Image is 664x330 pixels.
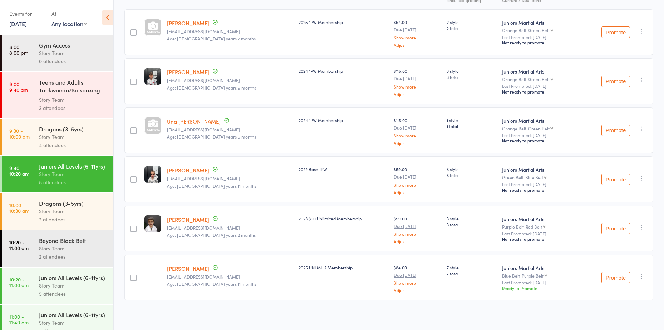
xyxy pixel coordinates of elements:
[394,141,441,145] a: Adjust
[526,224,542,229] div: Red Belt
[394,264,441,292] div: $84.00
[9,165,29,176] time: 9:40 - 10:20 am
[394,125,441,130] small: Due [DATE]
[601,125,630,136] button: Promote
[394,280,441,285] a: Show more
[144,68,161,85] img: image1728687361.png
[502,28,575,32] div: Orange Belt
[9,44,28,55] time: 8:00 - 8:00 pm
[502,19,575,26] div: Juniors Martial Arts
[394,68,441,96] div: $115.00
[394,224,441,229] small: Due [DATE]
[167,19,209,27] a: [PERSON_NAME]
[39,281,107,290] div: Story Team
[502,273,575,278] div: Blue Belt
[167,166,209,174] a: [PERSON_NAME]
[447,172,496,178] span: 3 total
[502,224,575,229] div: Purple Belt
[394,231,441,236] a: Show more
[39,319,107,327] div: Story Team
[502,126,575,131] div: Orange Belt
[39,311,107,319] div: Juniors All Levels (6-11yrs)
[167,68,209,76] a: [PERSON_NAME]
[167,216,209,223] a: [PERSON_NAME]
[447,74,496,80] span: 3 total
[447,25,496,31] span: 2 total
[144,264,161,281] img: image1756188562.png
[394,84,441,89] a: Show more
[167,117,221,125] a: Una [PERSON_NAME]
[9,239,29,251] time: 10:20 - 11:00 am
[167,127,292,132] small: npitradesign@gmail.com
[299,215,388,221] div: 2023 $50 Unlimited Membership
[39,236,107,244] div: Beyond Black Belt
[502,84,575,89] small: Last Promoted: [DATE]
[167,29,292,34] small: Moniromar@outlook.com
[394,35,441,40] a: Show more
[502,175,575,180] div: Green Belt
[528,126,550,131] div: Green Belt
[2,156,113,192] a: 9:40 -10:20 amJuniors All Levels (6-11yrs)Story Team8 attendees
[502,236,575,242] div: Not ready to promote
[601,272,630,283] button: Promote
[39,199,107,207] div: Dragons (3-5yrs)
[299,117,388,123] div: 2024 1PW Membership
[447,270,496,276] span: 7 total
[2,193,113,230] a: 10:00 -10:30 amDragons (3-5yrs)Story Team2 attendees
[51,20,87,27] div: Any location
[2,119,113,155] a: 9:30 -10:00 amDragons (3-5yrs)Story Team4 attendees
[39,170,107,178] div: Story Team
[447,166,496,172] span: 3 style
[502,133,575,138] small: Last Promoted: [DATE]
[502,166,575,173] div: Juniors Martial Arts
[39,49,107,57] div: Story Team
[299,264,388,270] div: 2025 UNLMTD Membership
[502,117,575,124] div: Juniors Martial Arts
[39,215,107,224] div: 2 attendees
[447,123,496,129] span: 1 total
[601,26,630,38] button: Promote
[528,77,550,81] div: Green Belt
[601,223,630,234] button: Promote
[522,273,544,278] div: Purple Belt
[394,182,441,187] a: Show more
[39,41,107,49] div: Gym Access
[528,28,550,32] div: Green Belt
[167,35,256,41] span: Age: [DEMOGRAPHIC_DATA] years 7 months
[39,252,107,261] div: 2 attendees
[394,117,441,145] div: $115.00
[394,76,441,81] small: Due [DATE]
[39,125,107,133] div: Dragons (3-5yrs)
[167,232,256,238] span: Age: [DEMOGRAPHIC_DATA] years 2 months
[167,225,292,230] small: rebeccamisiti@gmail.com
[394,190,441,195] a: Adjust
[502,280,575,285] small: Last Promoted: [DATE]
[502,77,575,81] div: Orange Belt
[299,19,388,25] div: 2025 1PW Membership
[39,78,107,96] div: Teens and Adults Taekwondo/Kickboxing + Family Cla...
[2,267,113,304] a: 10:20 -11:00 amJuniors All Levels (6-11yrs)Story Team5 attendees
[502,231,575,236] small: Last Promoted: [DATE]
[394,42,441,47] a: Adjust
[502,89,575,95] div: Not ready to promote
[394,92,441,96] a: Adjust
[2,35,113,71] a: 8:00 -8:00 pmGym AccessStory Team0 attendees
[394,288,441,292] a: Adjust
[394,19,441,47] div: $54.00
[394,133,441,138] a: Show more
[39,141,107,149] div: 4 attendees
[447,19,496,25] span: 2 style
[2,72,113,118] a: 9:00 -9:40 amTeens and Adults Taekwondo/Kickboxing + Family Cla...Story Team3 attendees
[167,176,292,181] small: joshmathews2011@gmail.com
[39,207,107,215] div: Story Team
[447,221,496,227] span: 3 total
[502,182,575,187] small: Last Promoted: [DATE]
[167,281,256,287] span: Age: [DEMOGRAPHIC_DATA] years 11 months
[447,117,496,123] span: 1 style
[39,104,107,112] div: 3 attendees
[39,133,107,141] div: Story Team
[39,96,107,104] div: Story Team
[502,215,575,222] div: Juniors Martial Arts
[9,128,30,139] time: 9:30 - 10:00 am
[51,8,87,20] div: At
